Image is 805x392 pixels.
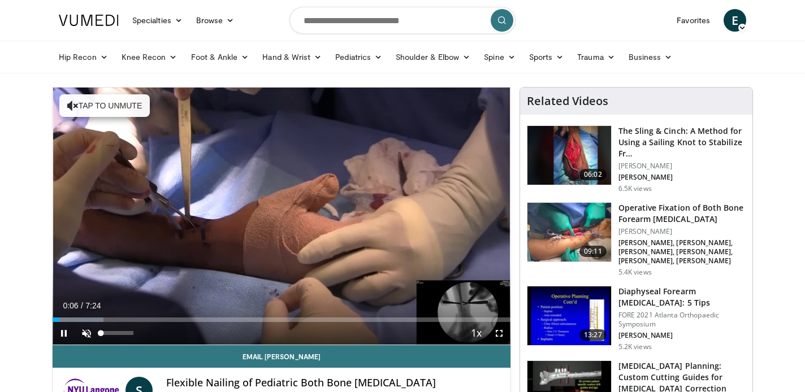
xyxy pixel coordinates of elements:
a: Sports [522,46,571,68]
span: 0:06 [63,301,78,310]
div: Progress Bar [53,317,510,322]
span: 09:11 [579,246,607,257]
img: 181f810e-e302-4326-8cf4-6288db1a84a7.150x105_q85_crop-smart_upscale.jpg [527,286,611,345]
button: Pause [53,322,75,345]
a: Browse [189,9,241,32]
p: 6.5K views [618,184,652,193]
img: 7469cecb-783c-4225-a461-0115b718ad32.150x105_q85_crop-smart_upscale.jpg [527,126,611,185]
a: Shoulder & Elbow [389,46,477,68]
p: FORE 2021 Atlanta Orthopaedic Symposium [618,311,746,329]
button: Fullscreen [488,322,510,345]
h4: Related Videos [527,94,608,108]
div: Volume Level [101,331,133,335]
button: Unmute [75,322,98,345]
img: VuMedi Logo [59,15,119,26]
a: Business [622,46,680,68]
a: Email [PERSON_NAME] [53,345,510,368]
p: 5.2K views [618,342,652,351]
input: Search topics, interventions [289,7,516,34]
h3: The Sling & Cinch: A Method for Using a Sailing Knot to Stabilize Fr… [618,125,746,159]
span: 7:24 [85,301,101,310]
p: [PERSON_NAME] [618,331,746,340]
a: Pediatrics [328,46,389,68]
p: [PERSON_NAME], [PERSON_NAME], [PERSON_NAME], [PERSON_NAME], [PERSON_NAME], [PERSON_NAME] [618,238,746,265]
p: 5.4K views [618,268,652,277]
a: Hip Recon [52,46,115,68]
span: 13:27 [579,329,607,341]
a: E [724,9,746,32]
a: Favorites [670,9,717,32]
video-js: Video Player [53,88,510,345]
p: [PERSON_NAME] [618,162,746,171]
a: Foot & Ankle [184,46,256,68]
span: 06:02 [579,169,607,180]
span: / [81,301,83,310]
a: 13:27 Diaphyseal Forearm [MEDICAL_DATA]: 5 Tips FORE 2021 Atlanta Orthopaedic Symposium [PERSON_N... [527,286,746,351]
a: Spine [477,46,522,68]
h3: Diaphyseal Forearm [MEDICAL_DATA]: 5 Tips [618,286,746,308]
a: Knee Recon [115,46,184,68]
p: [PERSON_NAME] [618,227,746,236]
img: 7d404c1d-e45c-4eef-a528-7844dcf56ac7.150x105_q85_crop-smart_upscale.jpg [527,203,611,262]
button: Playback Rate [465,322,488,345]
h3: Operative Fixation of Both Bone Forearm [MEDICAL_DATA] [618,202,746,225]
a: 06:02 The Sling & Cinch: A Method for Using a Sailing Knot to Stabilize Fr… [PERSON_NAME] [PERSON... [527,125,746,193]
a: Trauma [570,46,622,68]
a: 09:11 Operative Fixation of Both Bone Forearm [MEDICAL_DATA] [PERSON_NAME] [PERSON_NAME], [PERSON... [527,202,746,277]
a: Hand & Wrist [256,46,328,68]
h4: Flexible Nailing of Pediatric Both Bone [MEDICAL_DATA] [166,377,501,389]
p: [PERSON_NAME] [618,173,746,182]
a: Specialties [125,9,189,32]
button: Tap to unmute [59,94,150,117]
